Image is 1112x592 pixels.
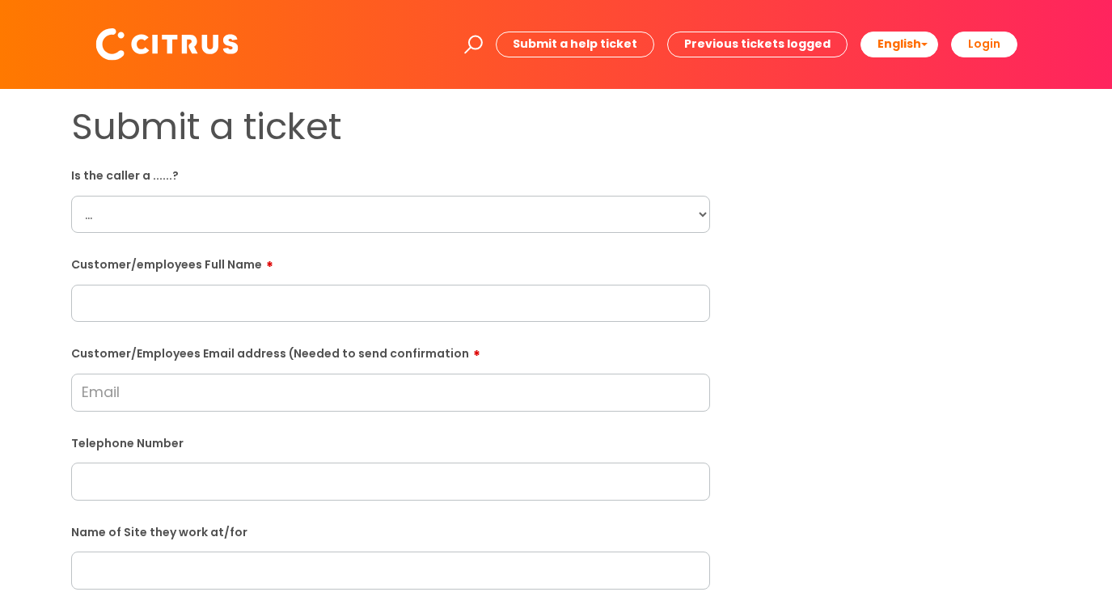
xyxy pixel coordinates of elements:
[71,252,710,272] label: Customer/employees Full Name
[71,166,710,183] label: Is the caller a ......?
[71,341,710,361] label: Customer/Employees Email address (Needed to send confirmation
[71,374,710,411] input: Email
[496,32,654,57] a: Submit a help ticket
[968,36,1000,52] b: Login
[71,105,710,149] h1: Submit a ticket
[71,433,710,450] label: Telephone Number
[951,32,1017,57] a: Login
[667,32,848,57] a: Previous tickets logged
[877,36,921,52] span: English
[71,522,710,539] label: Name of Site they work at/for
